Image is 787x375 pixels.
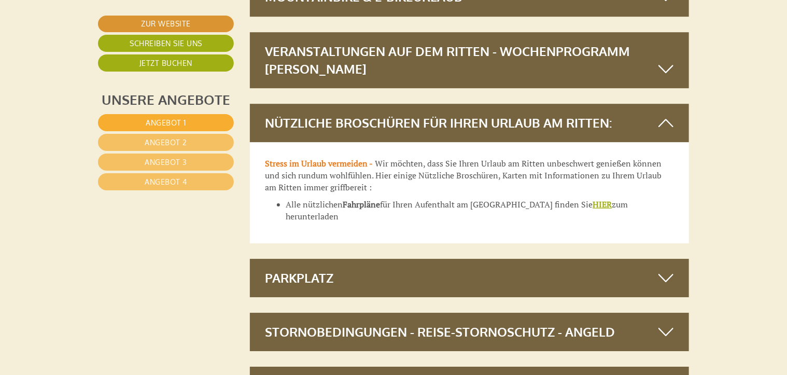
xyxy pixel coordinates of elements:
[8,29,175,60] div: Guten Tag, wie können wir Ihnen helfen?
[186,8,223,26] div: [DATE]
[145,158,187,166] span: Angebot 3
[16,51,170,58] small: 12:24
[146,118,186,127] span: Angebot 1
[250,104,690,142] div: Nützliche Broschüren für Ihren Urlaub am Ritten:
[145,138,187,147] span: Angebot 2
[250,313,690,351] div: Stornobedingungen - Reise-Stornoschutz - Angeld
[16,31,170,39] div: Berghotel Zum Zirm
[348,274,409,291] button: Senden
[98,35,234,52] a: Schreiben Sie uns
[265,158,674,193] p: Wir möchten, dass Sie Ihren Urlaub am Ritten unbeschwert genießen können und sich rundum wohlfühl...
[250,259,690,297] div: Parkplatz
[250,32,690,89] div: Veranstaltungen auf dem Ritten - Wochenprogramm [PERSON_NAME]
[98,16,234,32] a: Zur Website
[593,199,612,210] a: HIER
[98,90,234,109] div: Unsere Angebote
[98,54,234,72] a: Jetzt buchen
[145,177,187,186] span: Angebot 4
[343,199,381,210] strong: Fahrpläne
[286,199,674,223] li: Alle nützlichen für Ihren Aufenthalt am [GEOGRAPHIC_DATA] finden Sie zum herunterladen
[265,158,373,169] span: Stress im Urlaub vermeiden -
